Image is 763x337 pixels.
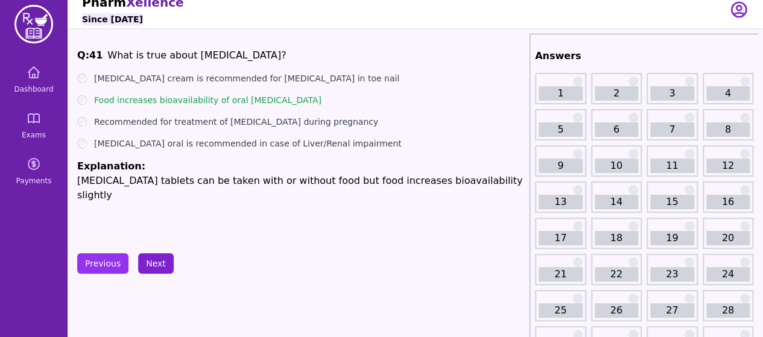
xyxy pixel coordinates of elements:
[14,5,53,43] img: PharmXellence Logo
[706,159,750,173] a: 12
[595,195,639,209] a: 14
[77,253,128,274] button: Previous
[539,303,583,318] a: 25
[138,253,174,274] button: Next
[539,195,583,209] a: 13
[535,49,753,63] h2: Answers
[16,176,52,186] span: Payments
[82,13,143,25] h6: Since [DATE]
[94,137,402,150] label: [MEDICAL_DATA] oral is recommended in case of Liver/Renal impairment
[94,116,378,128] label: Recommended for treatment of [MEDICAL_DATA] during pregnancy
[650,303,694,318] a: 27
[650,195,694,209] a: 15
[595,267,639,282] a: 22
[77,48,103,63] h1: Q: 41
[5,104,63,147] a: Exams
[595,303,639,318] a: 26
[650,159,694,173] a: 11
[5,150,63,193] a: Payments
[94,72,399,84] label: [MEDICAL_DATA] cream is recommended for [MEDICAL_DATA] in toe nail
[94,94,321,106] label: Food increases bioavailability of oral [MEDICAL_DATA]
[650,86,694,101] a: 3
[14,84,53,94] span: Dashboard
[539,231,583,245] a: 17
[706,267,750,282] a: 24
[595,231,639,245] a: 18
[706,231,750,245] a: 20
[77,160,145,172] span: Explanation:
[539,122,583,137] a: 5
[22,130,46,140] span: Exams
[650,231,694,245] a: 19
[5,58,63,101] a: Dashboard
[595,122,639,137] a: 6
[706,86,750,101] a: 4
[706,303,750,318] a: 28
[77,174,525,203] p: [MEDICAL_DATA] tablets can be taken with or without food but food increases bioavailability slightly
[539,86,583,101] a: 1
[595,86,639,101] a: 2
[706,122,750,137] a: 8
[650,122,694,137] a: 7
[107,48,286,63] p: What is true about [MEDICAL_DATA]?
[539,159,583,173] a: 9
[595,159,639,173] a: 10
[706,195,750,209] a: 16
[650,267,694,282] a: 23
[539,267,583,282] a: 21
